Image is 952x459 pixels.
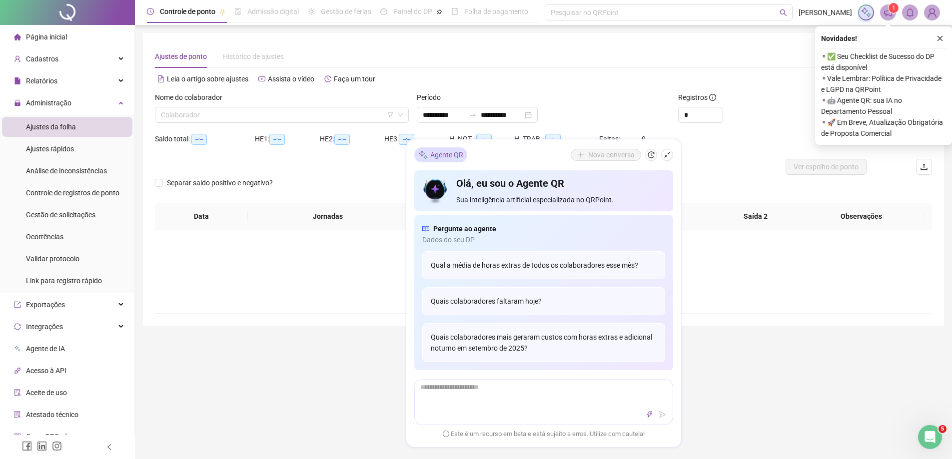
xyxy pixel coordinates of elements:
div: H. NOT.: [449,133,514,145]
span: --:-- [399,134,414,145]
span: Faltas: [599,135,622,143]
th: Observações [798,203,925,230]
span: Gerar QRCode [26,433,70,441]
span: Administração [26,99,71,107]
button: Ver espelho de ponto [786,159,867,175]
span: Admissão digital [247,7,299,15]
img: 74145 [925,5,940,20]
span: Ajustes de ponto [155,52,207,60]
span: close [937,35,944,42]
span: Página inicial [26,33,67,41]
th: Jornadas [248,203,408,230]
span: Análise de inconsistências [26,167,107,175]
span: 1 [892,4,896,11]
span: Exportações [26,301,65,309]
div: Qual a média de horas extras de todos os colaboradores esse mês? [422,251,665,279]
span: Ajustes rápidos [26,145,74,153]
span: linkedin [37,441,47,451]
span: file [14,77,21,84]
span: Gestão de férias [321,7,371,15]
span: Faça um tour [334,75,375,83]
span: Ajustes da folha [26,123,76,131]
span: sun [308,8,315,15]
h4: Olá, eu sou o Agente QR [456,176,665,190]
span: --:-- [269,134,285,145]
span: --:-- [334,134,350,145]
th: Saída 2 [706,203,806,230]
span: 0 [642,135,646,143]
span: ⚬ 🚀 Em Breve, Atualização Obrigatória de Proposta Comercial [821,117,946,139]
span: thunderbolt [646,411,653,418]
label: Nome do colaborador [155,92,229,103]
span: read [422,223,429,234]
span: pushpin [219,9,225,15]
span: down [397,112,403,118]
label: Período [417,92,447,103]
span: Ocorrências [26,233,63,241]
span: --:-- [545,134,561,145]
span: history [324,75,331,82]
span: bell [906,8,915,17]
span: --:-- [191,134,207,145]
span: Leia o artigo sobre ajustes [167,75,248,83]
img: icon [422,176,449,205]
span: Histórico de ajustes [223,52,284,60]
span: Acesso à API [26,367,66,375]
div: HE 1: [255,133,320,145]
span: swap-right [469,111,477,119]
span: Controle de ponto [160,7,215,15]
span: api [14,367,21,374]
img: sparkle-icon.fc2bf0ac1784a2077858766a79e2daf3.svg [418,149,428,160]
span: user-add [14,55,21,62]
span: shrink [664,151,671,158]
span: --:-- [476,134,492,145]
span: Agente de IA [26,345,65,353]
span: to [469,111,477,119]
th: Data [155,203,248,230]
div: Agente QR [414,147,467,162]
span: Gestão de solicitações [26,211,95,219]
span: lock [14,99,21,106]
button: thunderbolt [644,409,656,421]
span: pushpin [436,9,442,15]
sup: 1 [889,3,899,13]
span: export [14,301,21,308]
span: Relatórios [26,77,57,85]
span: youtube [258,75,265,82]
span: home [14,33,21,40]
span: search [780,9,787,16]
span: sync [14,323,21,330]
span: facebook [22,441,32,451]
span: Novidades ! [821,33,857,44]
span: Registros [678,92,716,103]
span: exclamation-circle [443,430,449,437]
span: Este é um recurso em beta e está sujeito a erros. Utilize com cautela! [443,429,645,439]
span: clock-circle [147,8,154,15]
button: Nova conversa [571,149,641,161]
div: Não há dados [167,278,920,289]
span: Folha de pagamento [464,7,528,15]
span: Dados do seu DP [422,234,665,245]
span: left [106,444,113,451]
span: dashboard [380,8,387,15]
div: HE 2: [320,133,385,145]
span: book [451,8,458,15]
span: Pergunte ao agente [433,223,496,234]
span: Separar saldo positivo e negativo? [163,177,277,188]
span: ⚬ 🤖 Agente QR: sua IA no Departamento Pessoal [821,95,946,117]
span: Atestado técnico [26,411,78,419]
span: Controle de registros de ponto [26,189,119,197]
span: Cadastros [26,55,58,63]
div: Saldo total: [155,133,255,145]
span: audit [14,389,21,396]
span: qrcode [14,433,21,440]
span: Link para registro rápido [26,277,102,285]
div: Quais colaboradores mais geraram custos com horas extras e adicional noturno em setembro de 2025? [422,323,665,362]
iframe: Intercom live chat [918,425,942,449]
span: Validar protocolo [26,255,79,263]
span: instagram [52,441,62,451]
span: Painel do DP [393,7,432,15]
span: Sua inteligência artificial especializada no QRPoint. [456,194,665,205]
span: 5 [939,425,947,433]
span: [PERSON_NAME] [799,7,852,18]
